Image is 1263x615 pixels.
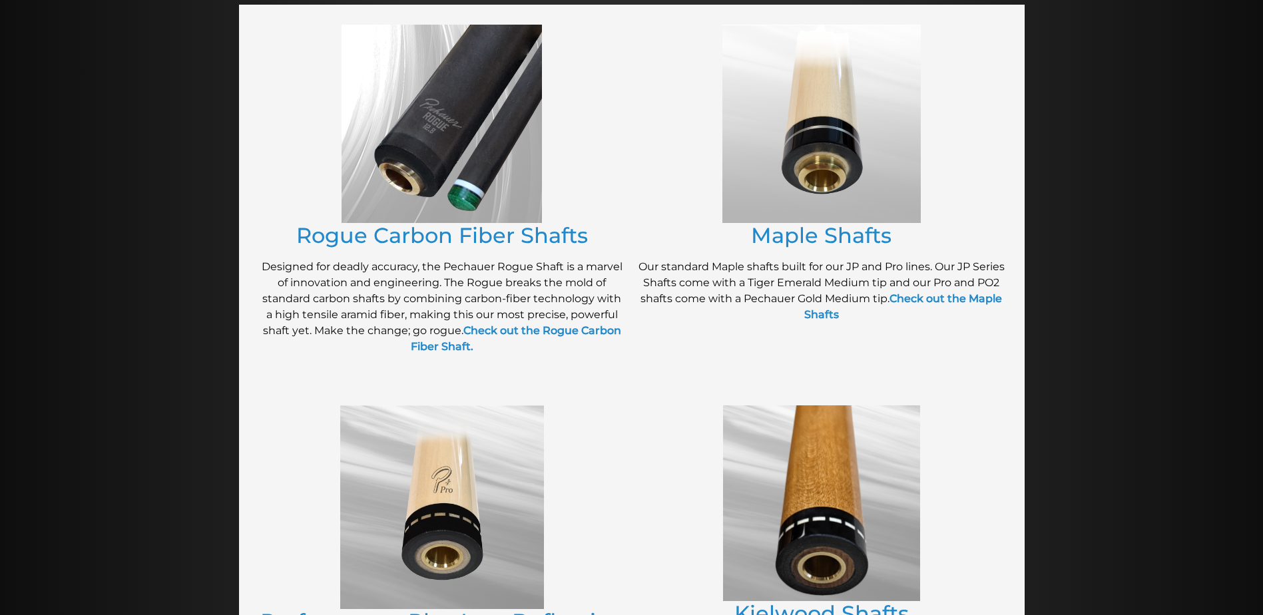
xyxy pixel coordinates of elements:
[296,222,588,248] a: Rogue Carbon Fiber Shafts
[411,324,621,353] a: Check out the Rogue Carbon Fiber Shaft.
[804,292,1003,321] a: Check out the Maple Shafts
[259,259,625,355] p: Designed for deadly accuracy, the Pechauer Rogue Shaft is a marvel of innovation and engineering....
[751,222,891,248] a: Maple Shafts
[638,259,1005,323] p: Our standard Maple shafts built for our JP and Pro lines. Our JP Series Shafts come with a Tiger ...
